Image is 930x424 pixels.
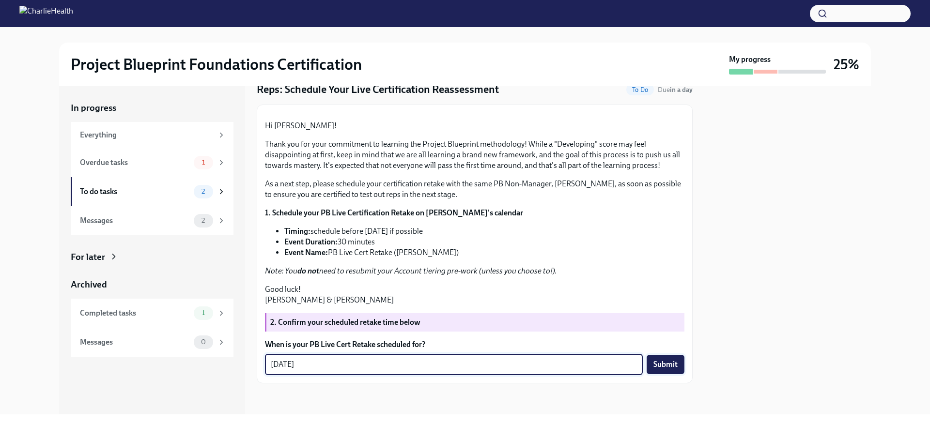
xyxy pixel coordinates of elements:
span: Due [658,86,693,94]
a: For later [71,251,233,263]
span: 0 [195,338,212,346]
li: PB Live Cert Retake ([PERSON_NAME]) [284,247,684,258]
a: Completed tasks1 [71,299,233,328]
strong: My progress [729,54,771,65]
li: schedule before [DATE] if possible [284,226,684,237]
img: CharlieHealth [19,6,73,21]
h2: Project Blueprint Foundations Certification [71,55,362,74]
li: 30 minutes [284,237,684,247]
h4: Reps: Schedule Your Live Certification Reassessment [257,82,499,97]
a: Overdue tasks1 [71,148,233,177]
div: For later [71,251,105,263]
strong: do not [297,266,319,275]
p: Hi [PERSON_NAME]! [265,121,684,131]
a: In progress [71,102,233,114]
div: Messages [80,215,190,226]
a: Messages0 [71,328,233,357]
p: Good luck! [PERSON_NAME] & [PERSON_NAME] [265,284,684,305]
strong: Event Name: [284,248,328,257]
a: Archived [71,278,233,291]
span: 2 [196,188,211,195]
strong: Event Duration: [284,237,338,246]
div: Everything [80,130,213,140]
span: Submit [653,360,678,369]
textarea: [DATE] [271,359,637,370]
span: To Do [626,86,654,93]
label: When is your PB Live Cert Retake scheduled for? [265,339,684,350]
span: 1 [196,309,211,317]
div: Overdue tasks [80,157,190,168]
div: Messages [80,337,190,348]
em: Note: You need to resubmit your Account tiering pre-work (unless you choose to!). [265,266,557,275]
p: As a next step, please schedule your certification retake with the same PB Non-Manager, [PERSON_N... [265,179,684,200]
button: Submit [647,355,684,374]
div: To do tasks [80,186,190,197]
strong: Timing: [284,227,310,236]
span: 1 [196,159,211,166]
span: 2 [196,217,211,224]
h3: 25% [834,56,859,73]
strong: 1. Schedule your PB Live Certification Retake on [PERSON_NAME]'s calendar [265,208,523,217]
strong: in a day [670,86,693,94]
p: Thank you for your commitment to learning the Project Blueprint methodology! While a "Developing"... [265,139,684,171]
div: Completed tasks [80,308,190,318]
strong: 2. Confirm your scheduled retake time below [270,318,420,327]
a: Everything [71,122,233,148]
a: To do tasks2 [71,177,233,206]
span: September 26th, 2025 05:00 [658,85,693,94]
a: Messages2 [71,206,233,235]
